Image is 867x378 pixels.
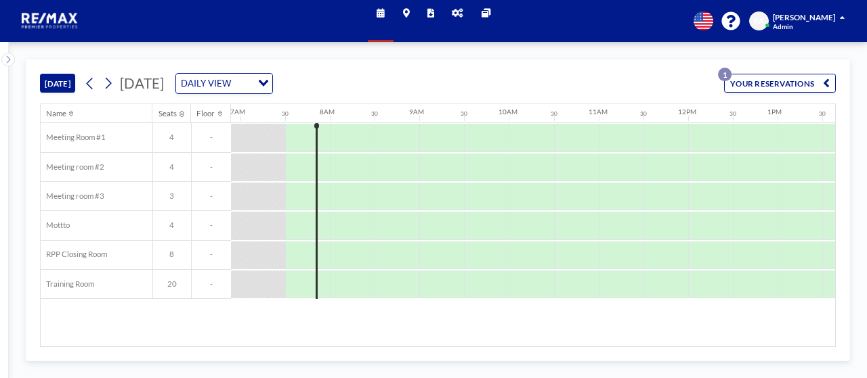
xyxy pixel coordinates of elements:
span: - [192,250,231,259]
span: - [192,162,231,172]
div: 30 [640,110,647,117]
div: 11AM [589,108,608,116]
div: 8AM [320,108,335,116]
span: [DATE] [120,75,164,91]
div: 30 [819,110,826,117]
span: Meeting room #2 [41,162,104,172]
div: Name [46,109,66,118]
input: Search for option [235,76,251,91]
div: Seats [158,109,177,118]
span: 4 [153,220,191,230]
span: - [192,279,231,289]
span: 3 [153,191,191,201]
div: 30 [461,110,467,117]
span: Meeting room #3 [41,191,104,201]
span: RPP Closing Room [41,250,107,259]
div: 30 [551,110,557,117]
div: 10AM [499,108,517,116]
div: 12PM [678,108,696,116]
span: Meeting Room #1 [41,133,106,142]
span: Mottto [41,220,70,230]
span: - [192,133,231,142]
button: YOUR RESERVATIONS1 [724,74,836,93]
span: 20 [153,279,191,289]
span: - [192,220,231,230]
div: 30 [282,110,289,117]
div: 9AM [409,108,424,116]
div: 30 [729,110,736,117]
div: 30 [371,110,378,117]
span: 4 [153,133,191,142]
span: - [192,191,231,201]
button: [DATE] [40,74,76,93]
span: Admin [773,22,793,30]
div: Floor [196,109,215,118]
img: organization-logo [18,9,83,32]
span: 4 [153,162,191,172]
span: KA [753,16,764,26]
span: 8 [153,250,191,259]
span: [PERSON_NAME] [773,13,835,22]
span: Training Room [41,279,94,289]
span: DAILY VIEW [179,76,234,91]
p: 1 [718,68,732,81]
div: 7AM [230,108,245,116]
div: 1PM [767,108,782,116]
div: Search for option [176,74,273,94]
